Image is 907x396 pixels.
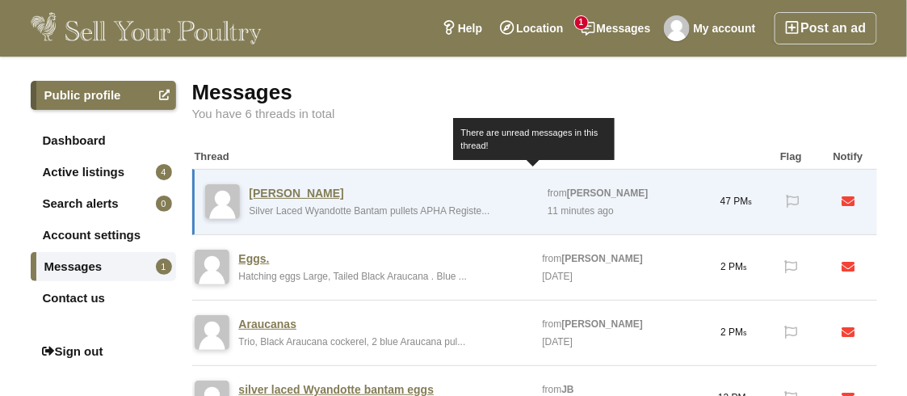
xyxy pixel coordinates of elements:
[31,337,176,366] a: Sign out
[820,145,877,169] div: Notify
[562,384,574,395] strong: JB
[195,150,229,162] strong: Thread
[239,336,466,348] a: Trio, Black Araucana cockerel, 2 blue Araucana pul...
[205,184,240,219] img: default-user-image.png
[548,187,649,199] a: from[PERSON_NAME]
[775,12,877,44] a: Post an ad
[195,315,229,350] img: default-user-image.png
[543,253,644,264] a: from[PERSON_NAME]
[31,12,262,44] img: Sell Your Poultry
[156,196,172,212] span: 0
[453,118,615,160] div: There are unread messages in this thread!
[541,268,575,285] div: [DATE]
[156,164,172,180] span: 4
[660,12,765,44] a: My account
[749,198,753,206] span: s
[31,284,176,313] a: Contact us
[31,252,176,281] a: Messages1
[31,221,176,250] a: Account settings
[31,189,176,218] a: Search alerts0
[250,205,490,217] a: Silver Laced Wyandotte Bantam pullets APHA Registe...
[192,81,877,103] div: Messages
[664,15,690,41] img: Carol Connor
[239,271,468,282] a: Hatching eggs Large, Tailed Black Araucana . Blue ...
[706,243,763,291] div: 2 PM
[575,16,588,29] span: 1
[744,263,748,272] span: s
[195,250,229,284] img: default-user-image.png
[762,145,820,169] div: Flag
[239,251,270,266] a: Eggs.
[562,253,644,264] strong: [PERSON_NAME]
[708,178,765,225] div: 47 PM
[541,333,575,351] div: [DATE]
[567,187,649,199] strong: [PERSON_NAME]
[192,107,877,120] div: You have 6 threads in total
[250,186,344,200] a: [PERSON_NAME]
[156,259,172,275] span: 1
[239,317,297,331] a: Araucanas
[31,126,176,155] a: Dashboard
[31,81,176,110] a: Public profile
[31,158,176,187] a: Active listings4
[706,309,763,356] div: 2 PM
[706,145,763,169] div: Messages
[491,12,572,44] a: Location
[562,318,644,330] strong: [PERSON_NAME]
[433,12,491,44] a: Help
[546,202,615,220] div: 11 minutes ago
[543,384,574,395] a: fromJB
[573,12,660,44] a: Messages1
[543,318,644,330] a: from[PERSON_NAME]
[744,329,748,337] span: s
